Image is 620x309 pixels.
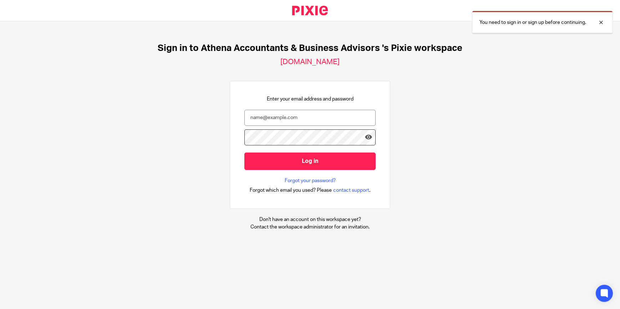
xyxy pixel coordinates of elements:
p: You need to sign in or sign up before continuing. [479,19,586,26]
span: contact support [333,187,369,194]
p: Enter your email address and password [267,96,354,103]
p: Don't have an account on this workspace yet? [250,216,370,223]
p: Contact the workspace administrator for an invitation. [250,223,370,231]
div: . [250,186,371,194]
h2: [DOMAIN_NAME] [280,57,340,67]
input: Log in [244,153,376,170]
h1: Sign in to Athena Accountants & Business Advisors 's Pixie workspace [158,43,462,54]
a: Forgot your password? [285,177,336,184]
input: name@example.com [244,110,376,126]
span: Forgot which email you used? Please [250,187,332,194]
